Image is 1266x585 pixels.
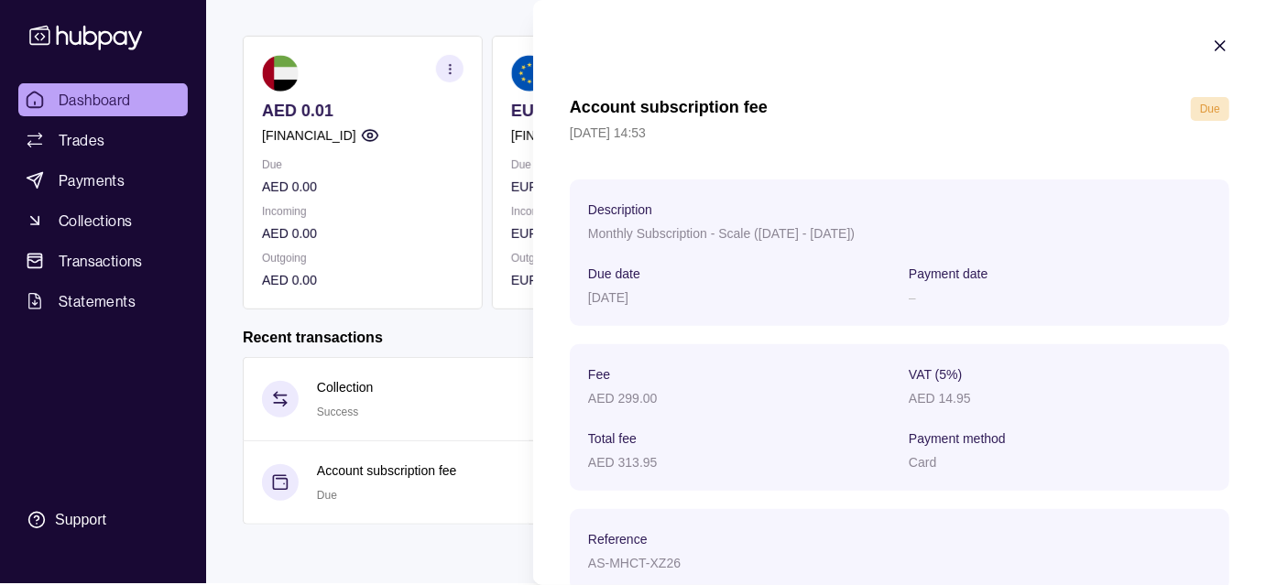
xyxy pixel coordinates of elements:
[588,226,855,241] p: Monthly Subscription - Scale ([DATE] - [DATE])
[588,431,637,446] p: Total fee
[29,48,44,62] img: website_grey.svg
[228,108,280,120] div: Mots-clés
[588,290,628,305] p: [DATE]
[29,29,44,44] img: logo_orange.svg
[909,391,971,406] p: AED 14.95
[588,455,658,470] p: AED 313.95
[909,455,936,470] p: Card
[208,106,223,121] img: tab_keywords_by_traffic_grey.svg
[570,97,768,121] h1: Account subscription fee
[588,266,640,281] p: Due date
[588,202,652,217] p: Description
[909,367,962,382] p: VAT (5%)
[588,532,648,547] p: Reference
[909,290,916,305] p: –
[588,391,658,406] p: AED 299.00
[909,266,988,281] p: Payment date
[588,556,681,570] p: AS-MHCT-XZ26
[74,106,89,121] img: tab_domain_overview_orange.svg
[48,48,207,62] div: Domaine: [DOMAIN_NAME]
[94,108,141,120] div: Domaine
[570,123,1229,143] p: [DATE] 14:53
[51,29,90,44] div: v 4.0.25
[1200,103,1220,115] span: Due
[909,431,1006,446] p: Payment method
[588,367,610,382] p: Fee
